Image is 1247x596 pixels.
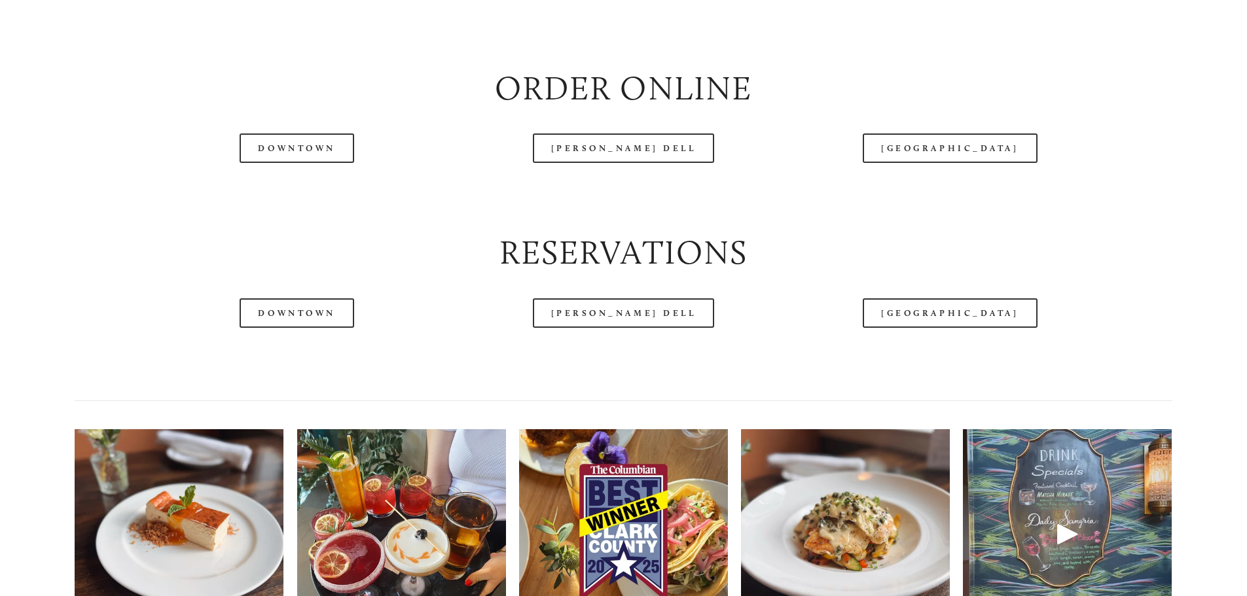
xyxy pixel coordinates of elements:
a: Downtown [240,298,353,328]
a: [GEOGRAPHIC_DATA] [863,298,1037,328]
a: Downtown [240,133,353,163]
a: [PERSON_NAME] Dell [533,133,715,163]
h2: Reservations [75,230,1172,276]
a: [GEOGRAPHIC_DATA] [863,133,1037,163]
a: [PERSON_NAME] Dell [533,298,715,328]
